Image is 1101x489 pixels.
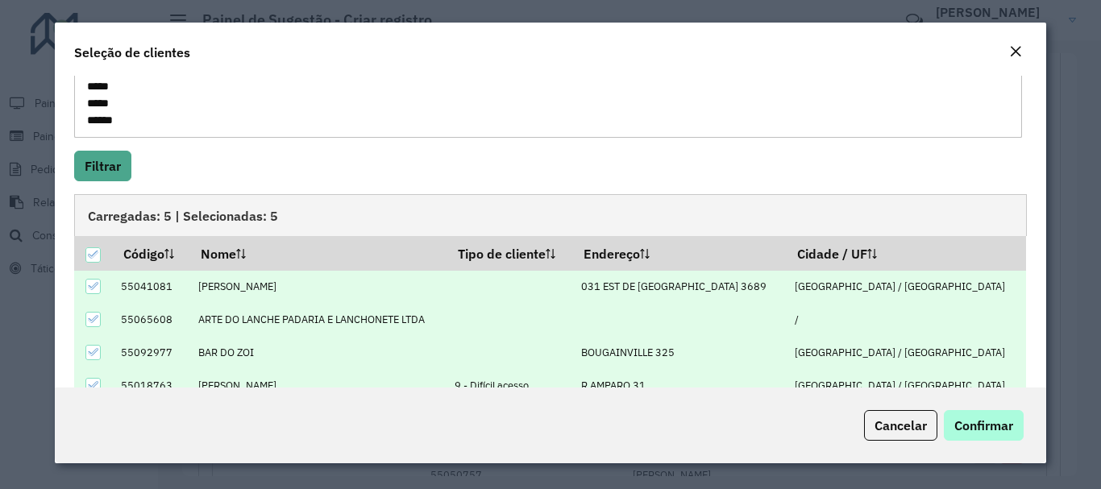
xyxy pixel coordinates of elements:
[573,271,787,304] td: 031 EST DE [GEOGRAPHIC_DATA] 3689
[113,271,189,304] td: 55041081
[113,236,189,270] th: Código
[447,236,573,270] th: Tipo de cliente
[864,410,937,441] button: Cancelar
[189,336,447,369] td: BAR DO ZOI
[113,369,189,402] td: 55018763
[786,236,1026,270] th: Cidade / UF
[573,236,787,270] th: Endereço
[113,303,189,336] td: 55065608
[74,194,1026,236] div: Carregadas: 5 | Selecionadas: 5
[786,303,1026,336] td: /
[189,369,447,402] td: [PERSON_NAME]
[74,151,131,181] button: Filtrar
[944,410,1024,441] button: Confirmar
[189,236,447,270] th: Nome
[113,336,189,369] td: 55092977
[1009,45,1022,58] em: Fechar
[875,417,927,433] span: Cancelar
[189,303,447,336] td: ARTE DO LANCHE PADARIA E LANCHONETE LTDA
[74,43,190,62] h4: Seleção de clientes
[189,271,447,304] td: [PERSON_NAME]
[786,271,1026,304] td: [GEOGRAPHIC_DATA] / [GEOGRAPHIC_DATA]
[573,336,787,369] td: BOUGAINVILLE 325
[1004,42,1027,63] button: Close
[573,369,787,402] td: R AMPARO 31
[954,417,1013,433] span: Confirmar
[786,369,1026,402] td: [GEOGRAPHIC_DATA] / [GEOGRAPHIC_DATA]
[447,369,573,402] td: 9 - Difícil acesso
[786,336,1026,369] td: [GEOGRAPHIC_DATA] / [GEOGRAPHIC_DATA]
